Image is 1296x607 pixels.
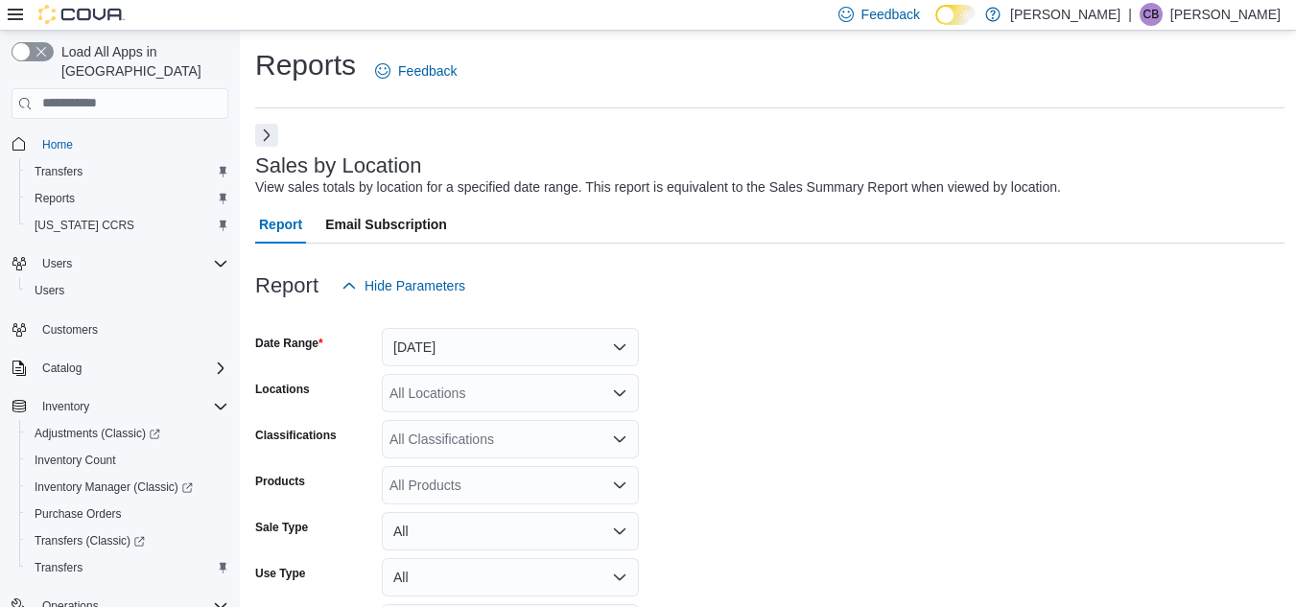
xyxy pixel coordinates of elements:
a: Home [35,133,81,156]
button: [US_STATE] CCRS [19,212,236,239]
button: Open list of options [612,385,627,401]
button: [DATE] [382,328,639,366]
a: Transfers (Classic) [27,529,153,552]
a: Inventory Manager (Classic) [27,476,200,499]
span: Adjustments (Classic) [35,426,160,441]
h3: Report [255,274,318,297]
button: All [382,558,639,596]
button: Users [4,250,236,277]
label: Classifications [255,428,337,443]
span: Reports [27,187,228,210]
div: Casey Bennett [1140,3,1163,26]
button: Transfers [19,158,236,185]
span: Home [42,137,73,152]
p: [PERSON_NAME] [1010,3,1120,26]
button: Users [19,277,236,304]
label: Locations [255,382,310,397]
button: All [382,512,639,550]
button: Catalog [4,355,236,382]
span: Dark Mode [935,25,936,26]
span: Transfers [27,556,228,579]
span: Load All Apps in [GEOGRAPHIC_DATA] [54,42,228,81]
span: Users [42,256,72,271]
label: Date Range [255,336,323,351]
button: Inventory Count [19,447,236,474]
button: Customers [4,315,236,343]
a: Inventory Count [27,449,124,472]
div: View sales totals by location for a specified date range. This report is equivalent to the Sales ... [255,177,1061,198]
button: Home [4,130,236,158]
span: Inventory Manager (Classic) [35,479,193,495]
a: Inventory Manager (Classic) [19,474,236,501]
span: Transfers (Classic) [27,529,228,552]
span: Report [259,205,302,244]
button: Users [35,252,80,275]
span: Washington CCRS [27,214,228,237]
button: Transfers [19,554,236,581]
button: Inventory [4,393,236,420]
label: Sale Type [255,520,308,535]
button: Purchase Orders [19,501,236,527]
a: Feedback [367,52,464,90]
span: Email Subscription [325,205,447,244]
span: Customers [35,317,228,341]
a: Purchase Orders [27,502,130,525]
label: Products [255,474,305,489]
button: Inventory [35,395,97,418]
a: Reports [27,187,82,210]
span: Catalog [35,357,228,380]
button: Open list of options [612,432,627,447]
span: Users [35,252,228,275]
h3: Sales by Location [255,154,422,177]
span: Adjustments (Classic) [27,422,228,445]
a: Transfers [27,160,90,183]
button: Next [255,124,278,147]
span: Home [35,132,228,156]
p: | [1128,3,1132,26]
button: Hide Parameters [334,267,473,305]
h1: Reports [255,46,356,84]
span: Purchase Orders [35,506,122,522]
span: Inventory [35,395,228,418]
a: Adjustments (Classic) [19,420,236,447]
img: Cova [38,5,125,24]
span: Hide Parameters [365,276,465,295]
button: Reports [19,185,236,212]
span: Transfers [35,164,82,179]
span: Users [27,279,228,302]
span: Transfers (Classic) [35,533,145,549]
span: Transfers [27,160,228,183]
span: [US_STATE] CCRS [35,218,134,233]
span: Purchase Orders [27,502,228,525]
input: Dark Mode [935,5,976,25]
span: Feedback [861,5,920,24]
a: Adjustments (Classic) [27,422,168,445]
span: Feedback [398,61,457,81]
span: Users [35,283,64,298]
span: Inventory Count [35,453,116,468]
span: Inventory Count [27,449,228,472]
span: Inventory Manager (Classic) [27,476,228,499]
span: Catalog [42,361,82,376]
a: [US_STATE] CCRS [27,214,142,237]
p: [PERSON_NAME] [1170,3,1281,26]
a: Users [27,279,72,302]
button: Open list of options [612,478,627,493]
a: Transfers (Classic) [19,527,236,554]
span: Reports [35,191,75,206]
span: Inventory [42,399,89,414]
a: Transfers [27,556,90,579]
label: Use Type [255,566,305,581]
span: Transfers [35,560,82,575]
a: Customers [35,318,106,341]
span: CB [1143,3,1160,26]
span: Customers [42,322,98,338]
button: Catalog [35,357,89,380]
